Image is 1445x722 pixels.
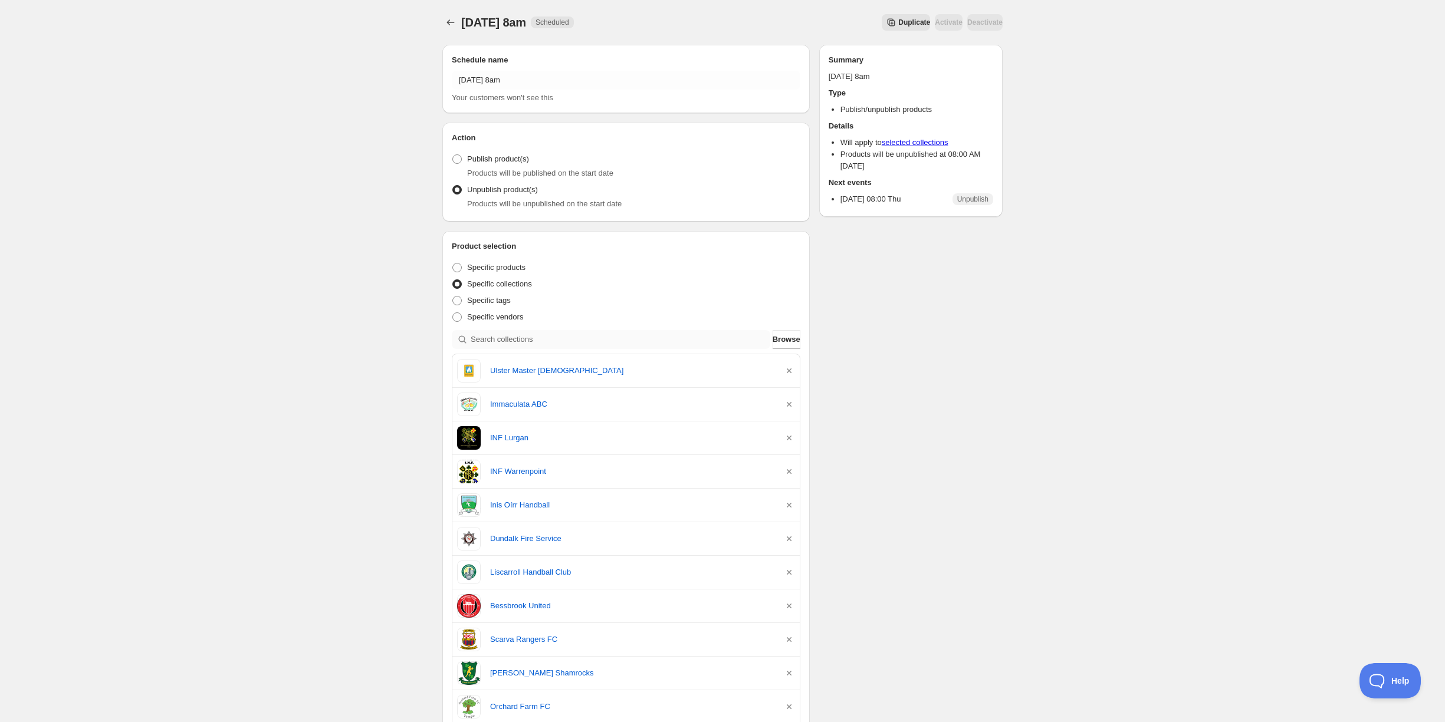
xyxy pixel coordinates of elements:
h2: Type [829,87,993,99]
h2: Next events [829,177,993,189]
span: Unpublish product(s) [467,185,538,194]
a: Inis Oírr Handball [490,499,774,511]
iframe: Toggle Customer Support [1359,663,1421,698]
span: Unpublish [957,194,988,204]
span: Scheduled [536,18,569,27]
p: [DATE] 8am [829,71,993,83]
a: Immaculata ABC [490,398,774,410]
span: Specific vendors [467,312,523,321]
a: [PERSON_NAME] Shamrocks [490,667,774,679]
span: Specific products [467,263,526,272]
button: Schedules [442,14,459,31]
a: selected collections [882,138,948,147]
a: Ulster Master [DEMOGRAPHIC_DATA] [490,365,774,377]
span: [DATE] 8am [461,16,526,29]
span: Duplicate [898,18,930,27]
a: Bessbrook United [490,600,774,612]
p: [DATE] 08:00 Thu [840,193,901,205]
a: Liscarroll Handball Club [490,566,774,578]
h2: Details [829,120,993,132]
span: Browse [773,334,800,345]
a: INF Warrenpoint [490,466,774,477]
li: Publish/unpublish products [840,104,993,116]
button: Browse [773,330,800,349]
span: Publish product(s) [467,154,529,163]
h2: Product selection [452,240,800,252]
span: Specific collections [467,279,532,288]
h2: Summary [829,54,993,66]
h2: Action [452,132,800,144]
span: Products will be unpublished on the start date [467,199,622,208]
input: Search collections [471,330,770,349]
a: Scarva Rangers FC [490,634,774,645]
h2: Schedule name [452,54,800,66]
span: Products will be published on the start date [467,169,613,177]
li: Will apply to [840,137,993,149]
span: Specific tags [467,296,511,305]
a: INF Lurgan [490,432,774,444]
li: Products will be unpublished at 08:00 AM [DATE] [840,149,993,172]
a: Orchard Farm FC [490,701,774,713]
span: Your customers won't see this [452,93,553,102]
button: Secondary action label [882,14,930,31]
a: Dundalk Fire Service [490,533,774,545]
